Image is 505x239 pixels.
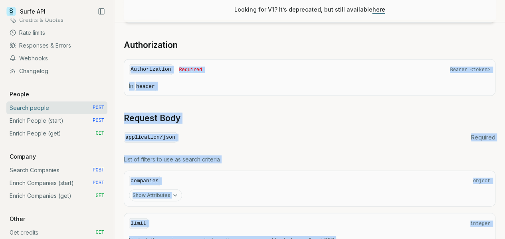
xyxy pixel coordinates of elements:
span: GET [95,193,104,199]
a: Authorization [124,40,178,51]
p: Other [6,215,28,223]
a: Webhooks [6,52,107,65]
span: Bearer <token> [450,67,490,73]
a: Enrich People (start) POST [6,114,107,127]
a: Enrich Companies (start) POST [6,177,107,189]
a: Enrich People (get) GET [6,127,107,140]
a: Request Body [124,113,180,124]
button: Show Attributes [129,189,182,201]
span: Required [471,133,495,141]
span: Required [179,67,202,73]
a: Search Companies POST [6,164,107,177]
code: limit [129,218,148,229]
a: Enrich Companies (get) GET [6,189,107,202]
span: integer [470,221,490,227]
a: Credits & Quotas [6,14,107,26]
a: Responses & Errors [6,39,107,52]
a: Search people POST [6,102,107,114]
a: Rate limits [6,26,107,39]
span: POST [93,167,104,173]
a: Changelog [6,65,107,78]
code: companies [129,176,160,187]
span: POST [93,105,104,111]
p: In: [129,82,490,91]
p: Looking for V1? It’s deprecated, but still available [234,6,385,14]
code: Authorization [129,64,172,75]
p: People [6,90,32,98]
span: GET [95,130,104,137]
a: Get credits GET [6,226,107,239]
p: Company [6,153,39,161]
a: Surfe API [6,6,46,18]
span: POST [93,118,104,124]
span: POST [93,180,104,186]
code: header [135,82,156,91]
p: List of filters to use as search criteria [124,155,495,163]
span: GET [95,229,104,236]
a: here [372,6,385,13]
span: object [473,178,490,184]
button: Collapse Sidebar [95,6,107,18]
code: application/json [124,132,177,143]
